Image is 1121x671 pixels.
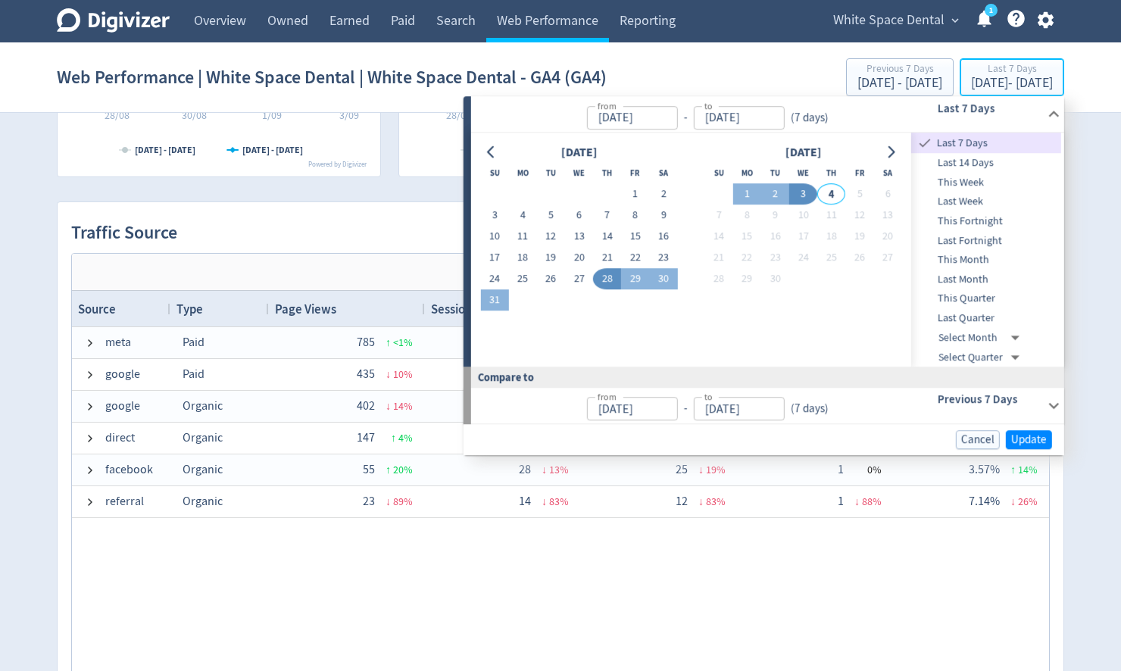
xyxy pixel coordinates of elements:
button: 13 [873,205,901,226]
th: Thursday [817,163,845,184]
span: 3.57% [969,462,1000,477]
span: 7.14% [969,494,1000,509]
span: Last Quarter [911,310,1061,326]
th: Sunday [704,163,732,184]
div: Last 14 Days [911,153,1061,173]
label: from [597,391,616,404]
span: This Month [911,251,1061,268]
span: Last Week [911,194,1061,211]
button: 4 [509,205,537,226]
span: expand_more [948,14,962,27]
div: Last 7 Days [971,64,1053,76]
button: 15 [621,226,649,248]
th: Saturday [873,163,901,184]
span: Page Views [275,301,336,317]
span: Organic [183,430,223,445]
span: ↓ [386,399,391,413]
text: Powered by Digivizer [308,160,367,169]
div: from-to(7 days)Previous 7 Days [471,388,1064,424]
span: ↓ [854,495,860,508]
button: 26 [537,269,565,290]
button: 14 [704,226,732,248]
span: Type [176,301,203,317]
div: [DATE] - [DATE] [857,76,942,90]
span: 25 [676,462,688,477]
span: 20 % [393,463,413,476]
span: 83 % [549,495,569,508]
th: Tuesday [537,163,565,184]
div: [DATE] [556,142,601,163]
button: 25 [817,248,845,269]
button: 13 [565,226,593,248]
div: This Week [911,173,1061,192]
span: 89 % [393,495,413,508]
span: 402 [357,398,375,414]
button: 11 [509,226,537,248]
button: Last 7 Days[DATE]- [DATE] [960,58,1064,96]
span: Paid [183,367,205,382]
text: 3/09 [339,108,359,122]
span: ↓ [386,495,391,508]
span: Last Fortnight [911,233,1061,249]
button: Previous 7 Days[DATE] - [DATE] [846,58,954,96]
div: Last Fortnight [911,231,1061,251]
button: 27 [565,269,593,290]
span: ↓ [542,463,547,476]
button: 1 [733,184,761,205]
div: Last Month [911,270,1061,289]
button: 29 [621,269,649,290]
button: 20 [873,226,901,248]
button: 25 [509,269,537,290]
button: Update [1006,430,1052,449]
button: 21 [704,248,732,269]
button: 8 [621,205,649,226]
button: 28 [704,269,732,290]
span: This Quarter [911,291,1061,307]
span: Cancel [961,434,995,445]
text: [DATE] - [DATE] [242,144,303,156]
th: Friday [845,163,873,184]
button: 7 [593,205,621,226]
button: 3 [480,205,508,226]
text: 30/08 [182,108,207,122]
button: 9 [761,205,789,226]
button: 17 [480,248,508,269]
div: Last 7 Days [911,133,1061,153]
div: [DATE] [780,142,826,163]
span: Last 7 Days [934,135,1061,151]
span: 23 [363,494,375,509]
button: 15 [733,226,761,248]
span: 14 % [1018,463,1038,476]
button: 5 [845,184,873,205]
span: Last 14 Days [911,154,1061,171]
label: from [597,99,616,112]
label: to [704,99,712,112]
nav: presets [911,133,1061,367]
button: 23 [649,248,677,269]
button: 30 [649,269,677,290]
div: ( 7 days ) [784,109,834,126]
button: 4 [817,184,845,205]
th: Wednesday [565,163,593,184]
div: This Month [911,250,1061,270]
div: Select Quarter [938,348,1026,367]
span: ↓ [1010,495,1016,508]
button: 21 [593,248,621,269]
button: 5 [537,205,565,226]
button: 16 [649,226,677,248]
span: ↓ [698,495,704,508]
button: 1 [621,184,649,205]
h1: Web Performance | White Space Dental | White Space Dental - GA4 (GA4) [57,53,607,101]
h2: Traffic Source [71,220,184,246]
button: 9 [649,205,677,226]
span: ↑ [391,431,396,445]
span: 13 % [549,463,569,476]
button: 12 [845,205,873,226]
button: 12 [537,226,565,248]
button: Go to next month [880,142,902,163]
span: 147 [357,430,375,445]
span: <1 % [393,335,413,349]
span: White Space Dental [833,8,945,33]
th: Monday [733,163,761,184]
span: ↓ [542,495,547,508]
